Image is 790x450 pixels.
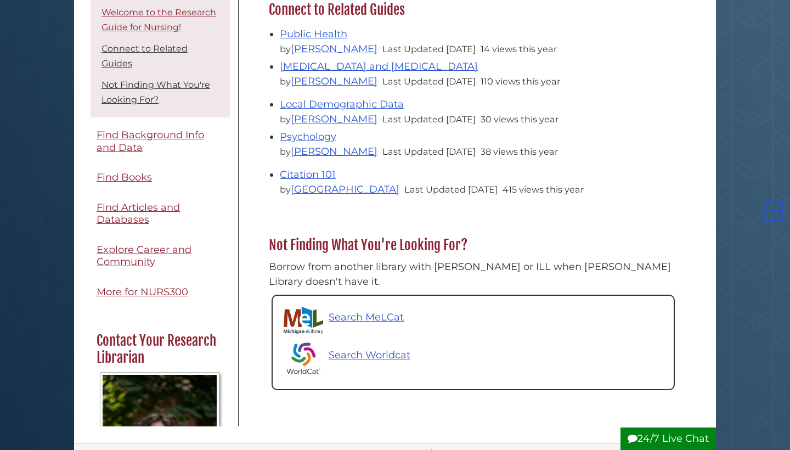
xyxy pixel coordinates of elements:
a: Connect to Related Guides [101,43,188,69]
a: Search Worldcat [284,339,663,378]
a: [PERSON_NAME] [291,113,377,125]
p: Borrow from another library with [PERSON_NAME] or ILL when [PERSON_NAME] Library doesn't have it. [269,260,678,289]
p: Search MeLCat [329,310,404,325]
a: Public Health [280,28,347,40]
span: by [280,43,380,54]
span: Last Updated [DATE] [382,146,476,157]
a: Not Finding What You're Looking For? [101,80,210,105]
span: 38 views this year [481,146,558,157]
span: 14 views this year [481,43,557,54]
a: Explore Career and Community [91,238,230,274]
span: Last Updated [DATE] [382,114,476,125]
span: Last Updated [DATE] [382,43,476,54]
a: [PERSON_NAME] [291,75,377,87]
span: 110 views this year [481,76,560,87]
span: by [280,184,402,195]
span: by [280,76,380,87]
span: by [280,146,380,157]
button: 24/7 Live Chat [620,428,716,450]
span: 415 views this year [503,184,584,195]
a: Citation 101 [280,168,336,181]
span: Last Updated [DATE] [404,184,498,195]
a: Welcome to the Research Guide for Nursing! [101,7,216,32]
a: Psychology [280,131,336,143]
a: [PERSON_NAME] [291,43,377,55]
a: More for NURS300 [91,280,230,305]
span: More for NURS300 [97,286,188,298]
span: 30 views this year [481,114,558,125]
a: Back to Top [761,205,787,217]
h2: Connect to Related Guides [263,1,683,19]
span: Find Books [97,171,152,183]
a: [PERSON_NAME] [291,145,377,157]
span: Find Articles and Databases [97,201,180,226]
a: [GEOGRAPHIC_DATA] [291,183,399,195]
a: Search MeLCat [284,307,404,334]
span: by [280,114,380,125]
span: Find Background Info and Data [97,129,204,154]
h2: Contact Your Research Librarian [91,332,228,367]
span: Last Updated [DATE] [382,76,476,87]
a: Find Articles and Databases [91,195,230,232]
a: Find Books [91,165,230,190]
span: Explore Career and Community [97,244,191,268]
img: Michigan eLibrary [284,307,323,334]
a: [MEDICAL_DATA] and [MEDICAL_DATA] [280,60,478,72]
a: Find Background Info and Data [91,123,230,160]
a: Local Demographic Data [280,98,404,110]
img: Worldcat [284,339,323,378]
h2: Not Finding What You're Looking For? [263,237,683,254]
p: Search Worldcat [329,348,410,363]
